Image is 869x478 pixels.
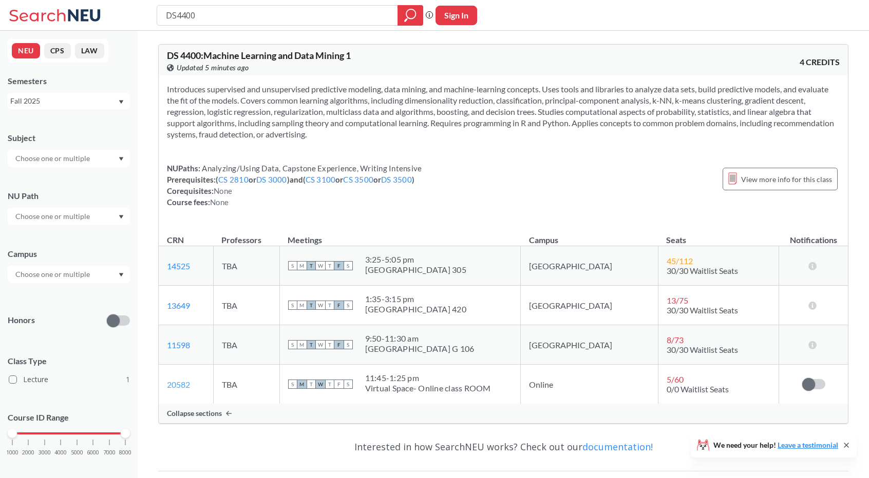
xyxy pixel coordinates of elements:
span: T [307,340,316,349]
span: 45 / 112 [667,256,693,266]
svg: Dropdown arrow [119,273,124,277]
div: Collapse sections [159,404,848,423]
div: magnifying glass [398,5,423,26]
span: 4000 [54,450,67,455]
div: Semesters [8,75,130,87]
p: Honors [8,314,35,326]
a: DS 3500 [381,175,412,184]
div: 1:35 - 3:15 pm [365,294,466,304]
span: T [307,301,316,310]
span: T [325,380,334,389]
div: Fall 2025 [10,95,118,107]
span: F [334,340,344,349]
a: CS 3100 [306,175,336,184]
span: 7000 [103,450,116,455]
div: Interested in how SearchNEU works? Check out our [158,432,848,462]
span: S [288,261,297,270]
svg: Dropdown arrow [119,215,124,219]
span: View more info for this class [741,173,832,186]
div: [GEOGRAPHIC_DATA] 420 [365,304,466,314]
td: Online [521,365,658,404]
span: M [297,261,307,270]
span: S [344,261,353,270]
td: TBA [213,246,279,286]
th: Seats [658,224,779,246]
span: 13 / 75 [667,295,688,305]
div: 11:45 - 1:25 pm [365,373,491,383]
section: Introduces supervised and unsupervised predictive modeling, data mining, and machine-learning con... [167,84,840,140]
span: 5000 [71,450,83,455]
div: Subject [8,132,130,144]
svg: Dropdown arrow [119,157,124,161]
a: 14525 [167,261,190,271]
span: 8000 [119,450,131,455]
a: CS 3500 [343,175,373,184]
td: TBA [213,365,279,404]
span: 5 / 60 [667,374,684,384]
input: Choose one or multiple [10,268,97,281]
span: F [334,301,344,310]
td: TBA [213,286,279,325]
span: 30/30 Waitlist Seats [667,266,738,275]
span: T [307,261,316,270]
span: W [316,380,325,389]
input: Choose one or multiple [10,210,97,223]
button: LAW [75,43,104,58]
svg: magnifying glass [404,8,417,23]
span: S [288,380,297,389]
svg: Dropdown arrow [119,100,124,104]
a: 13649 [167,301,190,310]
div: 9:50 - 11:30 am [365,333,475,344]
span: 1000 [6,450,18,455]
span: M [297,301,307,310]
a: 11598 [167,340,190,350]
div: Campus [8,248,130,260]
span: S [344,301,353,310]
span: S [288,301,297,310]
span: M [297,340,307,349]
span: 4 CREDITS [800,56,840,68]
input: Class, professor, course number, "phrase" [165,7,390,24]
span: T [325,301,334,310]
button: NEU [12,43,40,58]
span: 8 / 73 [667,335,684,345]
div: Dropdown arrow [8,266,130,283]
span: W [316,261,325,270]
div: Dropdown arrow [8,150,130,167]
div: NUPaths: Prerequisites: ( or ) and ( or or ) Corequisites: Course fees: [167,163,422,208]
th: Meetings [279,224,521,246]
button: Sign In [436,6,477,25]
p: Course ID Range [8,412,130,424]
span: Analyzing/Using Data, Capstone Experience, Writing Intensive [200,164,422,173]
span: T [325,340,334,349]
td: [GEOGRAPHIC_DATA] [521,286,658,325]
a: DS 3000 [256,175,287,184]
span: 2000 [22,450,34,455]
a: Leave a testimonial [778,441,838,449]
span: T [325,261,334,270]
span: 3000 [39,450,51,455]
span: W [316,301,325,310]
td: TBA [213,325,279,365]
span: F [334,261,344,270]
th: Professors [213,224,279,246]
span: T [307,380,316,389]
span: F [334,380,344,389]
span: 30/30 Waitlist Seats [667,305,738,315]
div: Fall 2025Dropdown arrow [8,93,130,109]
span: We need your help! [713,442,838,449]
span: DS 4400 : Machine Learning and Data Mining 1 [167,50,351,61]
span: S [288,340,297,349]
span: None [210,197,229,207]
a: documentation! [582,441,653,453]
div: NU Path [8,190,130,202]
div: [GEOGRAPHIC_DATA] 305 [365,265,466,275]
button: CPS [44,43,71,58]
span: Updated 5 minutes ago [177,62,249,73]
th: Notifications [779,224,848,246]
div: 3:25 - 5:05 pm [365,254,466,265]
div: CRN [167,234,184,246]
div: Dropdown arrow [8,208,130,225]
span: 1 [126,374,130,385]
input: Choose one or multiple [10,152,97,165]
